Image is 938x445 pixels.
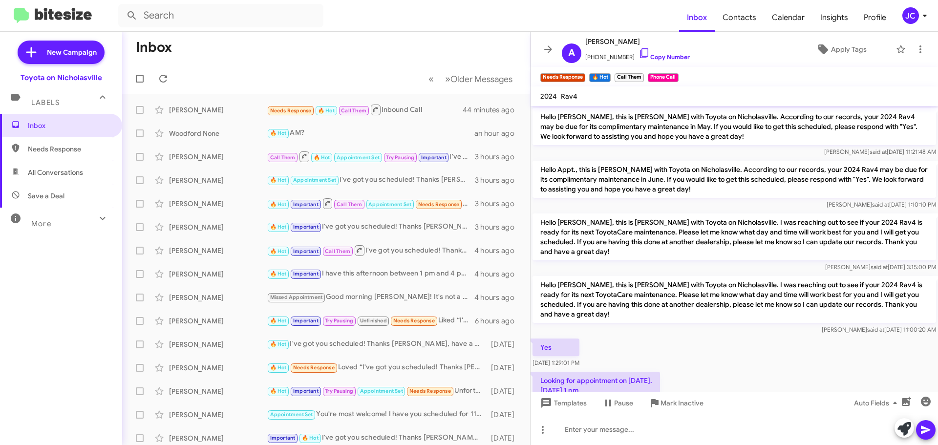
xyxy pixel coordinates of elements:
[639,53,690,61] a: Copy Number
[28,168,83,177] span: All Conversations
[18,41,105,64] a: New Campaign
[169,386,267,396] div: [PERSON_NAME]
[474,269,522,279] div: 4 hours ago
[325,248,350,254] span: Call Them
[270,341,287,347] span: 🔥 Hot
[423,69,518,89] nav: Page navigation example
[428,73,434,85] span: «
[831,41,867,58] span: Apply Tags
[267,339,486,350] div: I've got you scheduled! Thanks [PERSON_NAME], have a great day!
[531,394,595,412] button: Templates
[715,3,764,32] a: Contacts
[341,107,366,114] span: Call Them
[533,108,936,145] p: Hello [PERSON_NAME], this is [PERSON_NAME] with Toyota on Nicholasville. According to our records...
[337,154,380,161] span: Appointment Set
[270,130,287,136] span: 🔥 Hot
[418,201,460,208] span: Needs Response
[169,363,267,373] div: [PERSON_NAME]
[270,364,287,371] span: 🔥 Hot
[421,154,447,161] span: Important
[267,174,475,186] div: I've got you scheduled! Thanks [PERSON_NAME], have a great day!
[270,107,312,114] span: Needs Response
[486,339,522,349] div: [DATE]
[28,121,111,130] span: Inbox
[267,127,474,139] div: AM?
[360,388,403,394] span: Appointment Set
[169,222,267,232] div: [PERSON_NAME]
[169,339,267,349] div: [PERSON_NAME]
[169,246,267,255] div: [PERSON_NAME]
[325,318,353,324] span: Try Pausing
[540,92,557,101] span: 2024
[540,73,585,82] small: Needs Response
[648,73,678,82] small: Phone Call
[270,271,287,277] span: 🔥 Hot
[267,197,475,210] div: Thanks
[270,154,296,161] span: Call Them
[270,224,287,230] span: 🔥 Hot
[31,219,51,228] span: More
[423,69,440,89] button: Previous
[533,213,936,260] p: Hello [PERSON_NAME], this is [PERSON_NAME] with Toyota on Nicholasville. I was reaching out to se...
[267,362,486,373] div: Loved “I've got you scheduled! Thanks [PERSON_NAME], have a great day!”
[475,222,522,232] div: 3 hours ago
[533,359,579,366] span: [DATE] 1:29:01 PM
[293,224,319,230] span: Important
[822,326,936,333] span: [PERSON_NAME] [DATE] 11:00:20 AM
[474,128,522,138] div: an hour ago
[450,74,512,85] span: Older Messages
[486,363,522,373] div: [DATE]
[302,435,319,441] span: 🔥 Hot
[812,3,856,32] span: Insights
[267,409,486,420] div: You're most welcome! I have you scheduled for 11:30 AM - [DATE]. Let me know if you need anything...
[325,388,353,394] span: Try Pausing
[475,316,522,326] div: 6 hours ago
[824,148,936,155] span: [PERSON_NAME] [DATE] 11:21:48 AM
[439,69,518,89] button: Next
[28,144,111,154] span: Needs Response
[270,248,287,254] span: 🔥 Hot
[169,410,267,420] div: [PERSON_NAME]
[368,201,411,208] span: Appointment Set
[136,40,172,55] h1: Inbox
[169,316,267,326] div: [PERSON_NAME]
[533,339,579,356] p: Yes
[267,104,464,116] div: Inbound Call
[585,47,690,62] span: [PHONE_NUMBER]
[827,201,936,208] span: [PERSON_NAME] [DATE] 1:10:10 PM
[270,201,287,208] span: 🔥 Hot
[486,433,522,443] div: [DATE]
[267,268,474,279] div: I have this afternoon between 1 pm and 4 pm [DATE] or can do anytime [DATE].
[169,269,267,279] div: [PERSON_NAME]
[47,47,97,57] span: New Campaign
[894,7,927,24] button: JC
[267,432,486,444] div: I've got you scheduled! Thanks [PERSON_NAME], have a great day!
[169,105,267,115] div: [PERSON_NAME]
[169,152,267,162] div: [PERSON_NAME]
[169,433,267,443] div: [PERSON_NAME]
[641,394,711,412] button: Mark Inactive
[486,386,522,396] div: [DATE]
[267,221,475,233] div: I've got you scheduled! Thanks [PERSON_NAME], have a great day!
[169,128,267,138] div: Woodford None
[337,201,362,208] span: Call Them
[293,177,336,183] span: Appointment Set
[538,394,587,412] span: Templates
[118,4,323,27] input: Search
[486,410,522,420] div: [DATE]
[267,292,474,303] div: Good morning [PERSON_NAME]! It's not a problem, thank you for letting me know! :) When would you ...
[475,152,522,162] div: 3 hours ago
[270,388,287,394] span: 🔥 Hot
[872,201,889,208] span: said at
[475,175,522,185] div: 3 hours ago
[445,73,450,85] span: »
[871,263,888,271] span: said at
[475,199,522,209] div: 3 hours ago
[267,315,475,326] div: Liked “I've got you scheduled! Thanks [PERSON_NAME], have a great day!”
[267,150,475,163] div: I've got you scheduled! Thanks [PERSON_NAME], have a great day!
[661,394,703,412] span: Mark Inactive
[464,105,522,115] div: 44 minutes ago
[856,3,894,32] a: Profile
[169,293,267,302] div: [PERSON_NAME]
